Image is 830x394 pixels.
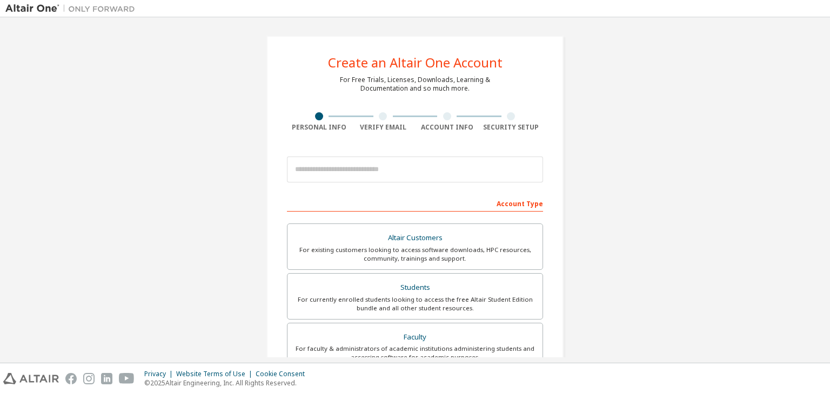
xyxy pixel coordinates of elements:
div: Create an Altair One Account [328,56,503,69]
div: Account Type [287,194,543,212]
p: © 2025 Altair Engineering, Inc. All Rights Reserved. [144,378,311,388]
div: Cookie Consent [256,370,311,378]
img: facebook.svg [65,373,77,384]
img: altair_logo.svg [3,373,59,384]
div: Faculty [294,330,536,345]
img: instagram.svg [83,373,95,384]
div: For existing customers looking to access software downloads, HPC resources, community, trainings ... [294,246,536,263]
div: Students [294,280,536,295]
div: Personal Info [287,123,351,132]
img: linkedin.svg [101,373,112,384]
img: youtube.svg [119,373,135,384]
div: For faculty & administrators of academic institutions administering students and accessing softwa... [294,344,536,362]
div: Verify Email [351,123,416,132]
div: Account Info [415,123,479,132]
div: Website Terms of Use [176,370,256,378]
div: Altair Customers [294,230,536,246]
img: Altair One [5,3,140,14]
div: For Free Trials, Licenses, Downloads, Learning & Documentation and so much more. [340,76,490,93]
div: Privacy [144,370,176,378]
div: For currently enrolled students looking to access the free Altair Student Edition bundle and all ... [294,295,536,313]
div: Security Setup [479,123,544,132]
